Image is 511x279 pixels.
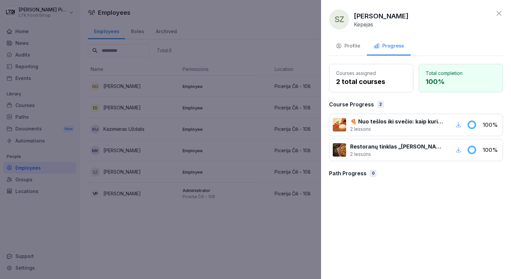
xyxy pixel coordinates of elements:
div: 0 [370,170,377,177]
p: 100 % [426,77,496,87]
p: 100 % [483,121,499,129]
div: SZ [329,9,349,29]
div: 2 [377,101,384,108]
p: 100 % [483,146,499,154]
div: Profile [336,42,360,50]
p: Path Progress [329,169,367,177]
p: [PERSON_NAME] [354,11,409,21]
p: Restoranų tinklas „[PERSON_NAME][MEDICAL_DATA]" - Sėkmės istorija ir praktika [350,143,446,151]
button: Progress [367,37,411,56]
p: 2 lessons [350,151,446,158]
div: Progress [374,42,404,50]
p: Courses assigned [336,70,406,77]
button: Profile [329,37,367,56]
p: Total completion [426,70,496,77]
p: 2 total courses [336,77,406,87]
p: Kepejas [354,21,373,28]
p: 🍕 Nuo tešlos iki svečio: kaip kuriame tobulą picą kasdien [350,117,446,125]
p: 2 lessons [350,125,446,132]
p: Course Progress [329,100,374,108]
